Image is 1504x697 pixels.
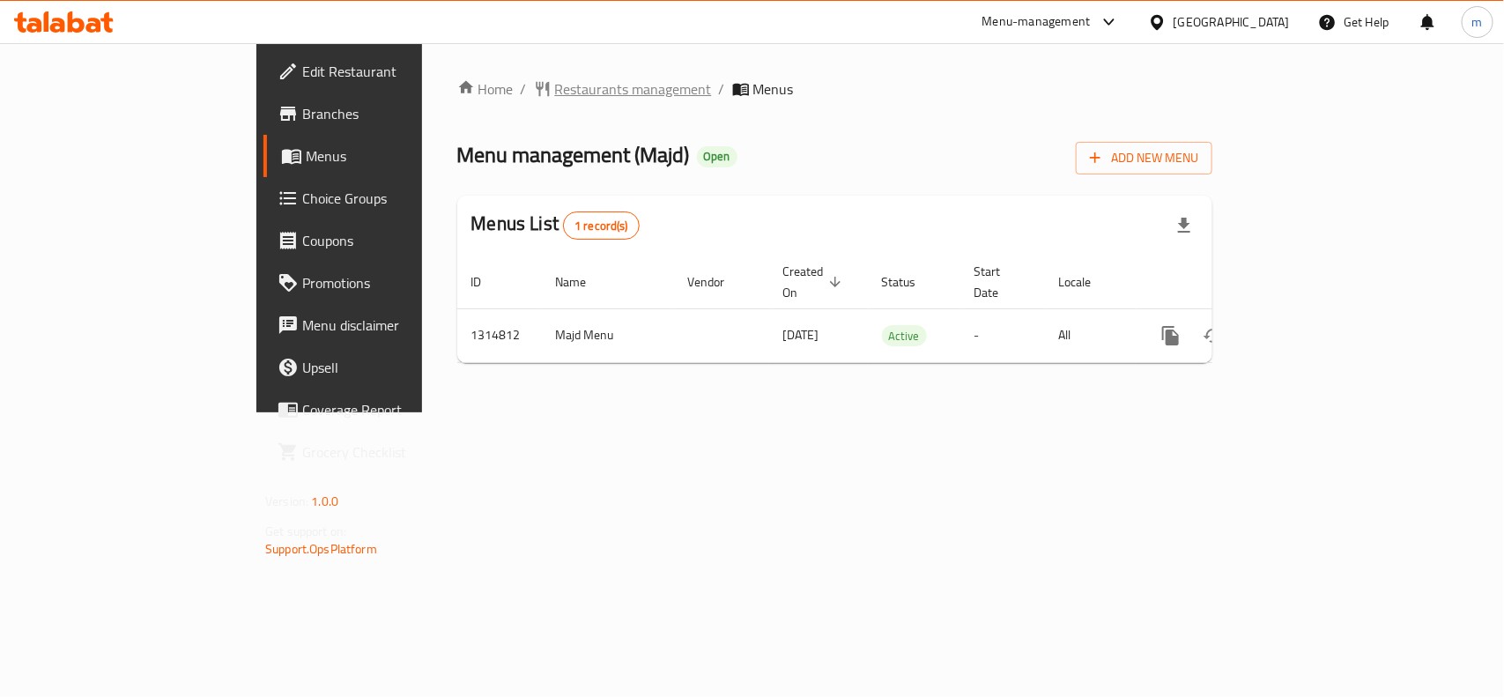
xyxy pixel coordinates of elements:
[457,78,1212,100] nav: breadcrumb
[265,520,346,543] span: Get support on:
[1059,271,1115,293] span: Locale
[302,399,493,420] span: Coverage Report
[882,271,939,293] span: Status
[521,78,527,100] li: /
[1090,147,1198,169] span: Add New Menu
[302,230,493,251] span: Coupons
[263,389,508,431] a: Coverage Report
[302,188,493,209] span: Choice Groups
[1136,256,1333,309] th: Actions
[534,78,712,100] a: Restaurants management
[556,271,610,293] span: Name
[265,490,308,513] span: Version:
[1163,204,1205,247] div: Export file
[753,78,794,100] span: Menus
[302,441,493,463] span: Grocery Checklist
[882,325,927,346] div: Active
[1472,12,1483,32] span: m
[960,308,1045,362] td: -
[457,256,1333,363] table: enhanced table
[471,271,505,293] span: ID
[457,135,690,174] span: Menu management ( Majd )
[542,308,674,362] td: Majd Menu
[697,146,737,167] div: Open
[263,219,508,262] a: Coupons
[263,262,508,304] a: Promotions
[697,149,737,164] span: Open
[263,93,508,135] a: Branches
[263,431,508,473] a: Grocery Checklist
[471,211,640,240] h2: Menus List
[1192,315,1234,357] button: Change Status
[688,271,748,293] span: Vendor
[1045,308,1136,362] td: All
[263,304,508,346] a: Menu disclaimer
[311,490,338,513] span: 1.0.0
[1076,142,1212,174] button: Add New Menu
[555,78,712,100] span: Restaurants management
[306,145,493,167] span: Menus
[719,78,725,100] li: /
[265,538,377,560] a: Support.OpsPlatform
[974,261,1024,303] span: Start Date
[263,346,508,389] a: Upsell
[982,11,1091,33] div: Menu-management
[1150,315,1192,357] button: more
[302,357,493,378] span: Upsell
[783,323,819,346] span: [DATE]
[302,272,493,293] span: Promotions
[564,218,639,234] span: 1 record(s)
[783,261,847,303] span: Created On
[302,61,493,82] span: Edit Restaurant
[263,177,508,219] a: Choice Groups
[563,211,640,240] div: Total records count
[882,326,927,346] span: Active
[263,50,508,93] a: Edit Restaurant
[302,315,493,336] span: Menu disclaimer
[1174,12,1290,32] div: [GEOGRAPHIC_DATA]
[263,135,508,177] a: Menus
[302,103,493,124] span: Branches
